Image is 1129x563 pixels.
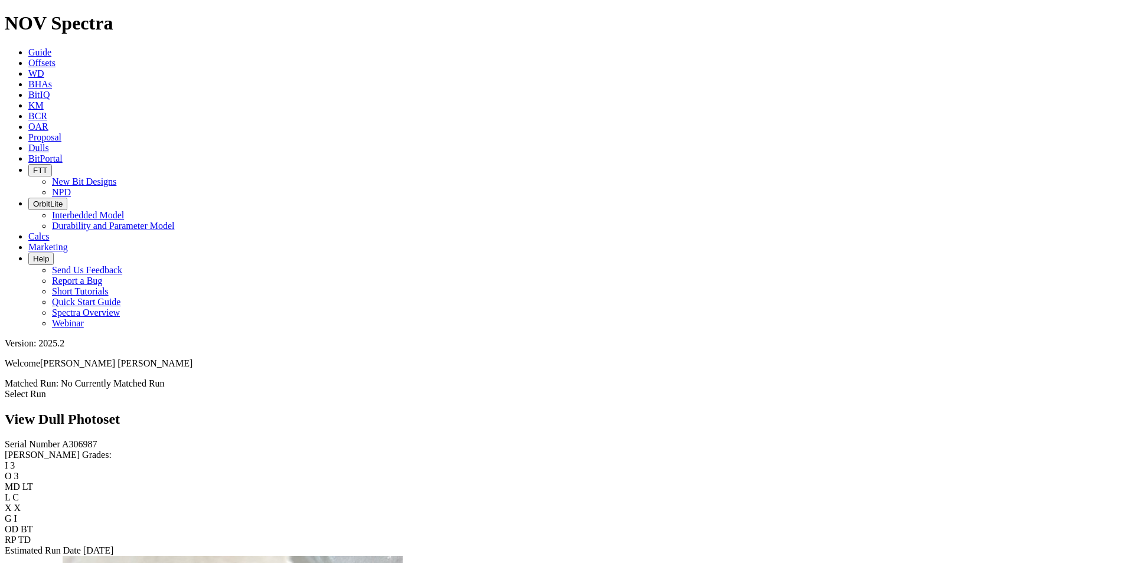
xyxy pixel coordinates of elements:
[5,545,81,555] label: Estimated Run Date
[28,90,50,100] a: BitIQ
[14,503,21,513] span: X
[5,524,18,534] label: OD
[28,198,67,210] button: OrbitLite
[52,265,122,275] a: Send Us Feedback
[5,535,16,545] label: RP
[62,439,97,449] span: A306987
[5,482,20,492] label: MD
[52,176,116,186] a: New Bit Designs
[52,318,84,328] a: Webinar
[52,276,102,286] a: Report a Bug
[18,535,31,545] span: TD
[52,187,71,197] a: NPD
[14,471,19,481] span: 3
[61,378,165,388] span: No Currently Matched Run
[28,231,50,241] a: Calcs
[5,378,58,388] span: Matched Run:
[28,242,68,252] a: Marketing
[5,513,12,523] label: G
[5,389,46,399] a: Select Run
[5,450,1124,460] div: [PERSON_NAME] Grades:
[14,513,17,523] span: I
[52,307,120,317] a: Spectra Overview
[83,545,114,555] span: [DATE]
[5,503,12,513] label: X
[28,111,47,121] a: BCR
[12,492,19,502] span: C
[5,439,60,449] label: Serial Number
[28,253,54,265] button: Help
[28,164,52,176] button: FTT
[33,166,47,175] span: FTT
[28,153,63,163] a: BitPortal
[33,254,49,263] span: Help
[5,411,1124,427] h2: View Dull Photoset
[28,132,61,142] a: Proposal
[52,297,120,307] a: Quick Start Guide
[5,12,1124,34] h1: NOV Spectra
[52,210,124,220] a: Interbedded Model
[5,460,8,470] label: I
[28,47,51,57] a: Guide
[28,122,48,132] a: OAR
[22,482,33,492] span: LT
[40,358,192,368] span: [PERSON_NAME] [PERSON_NAME]
[5,471,12,481] label: O
[52,286,109,296] a: Short Tutorials
[28,143,49,153] a: Dulls
[28,79,52,89] a: BHAs
[28,68,44,78] a: WD
[10,460,15,470] span: 3
[28,100,44,110] a: KM
[5,492,10,502] label: L
[5,358,1124,369] p: Welcome
[52,221,175,231] a: Durability and Parameter Model
[28,58,56,68] a: Offsets
[5,338,1124,349] div: Version: 2025.2
[21,524,32,534] span: BT
[33,199,63,208] span: OrbitLite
